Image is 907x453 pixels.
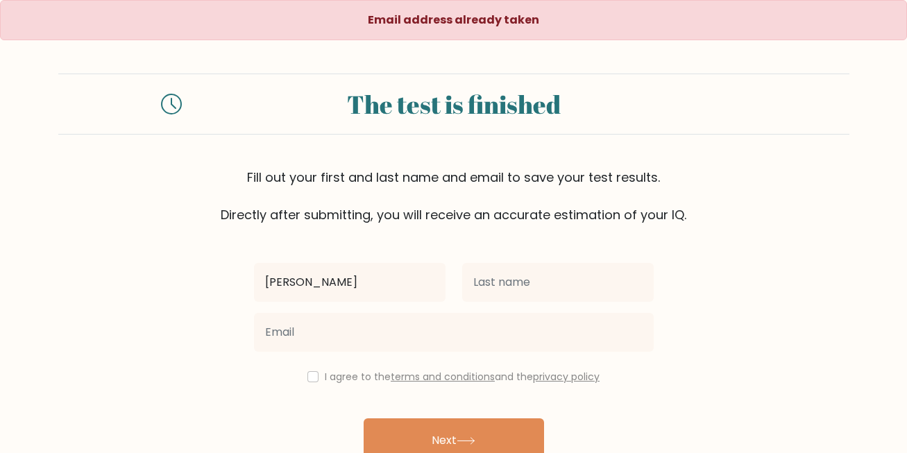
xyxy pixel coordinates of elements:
div: The test is finished [198,85,709,123]
a: privacy policy [533,370,600,384]
input: Email [254,313,654,352]
strong: Email address already taken [368,12,539,28]
input: First name [254,263,446,302]
label: I agree to the and the [325,370,600,384]
a: terms and conditions [391,370,495,384]
input: Last name [462,263,654,302]
div: Fill out your first and last name and email to save your test results. Directly after submitting,... [58,168,849,224]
